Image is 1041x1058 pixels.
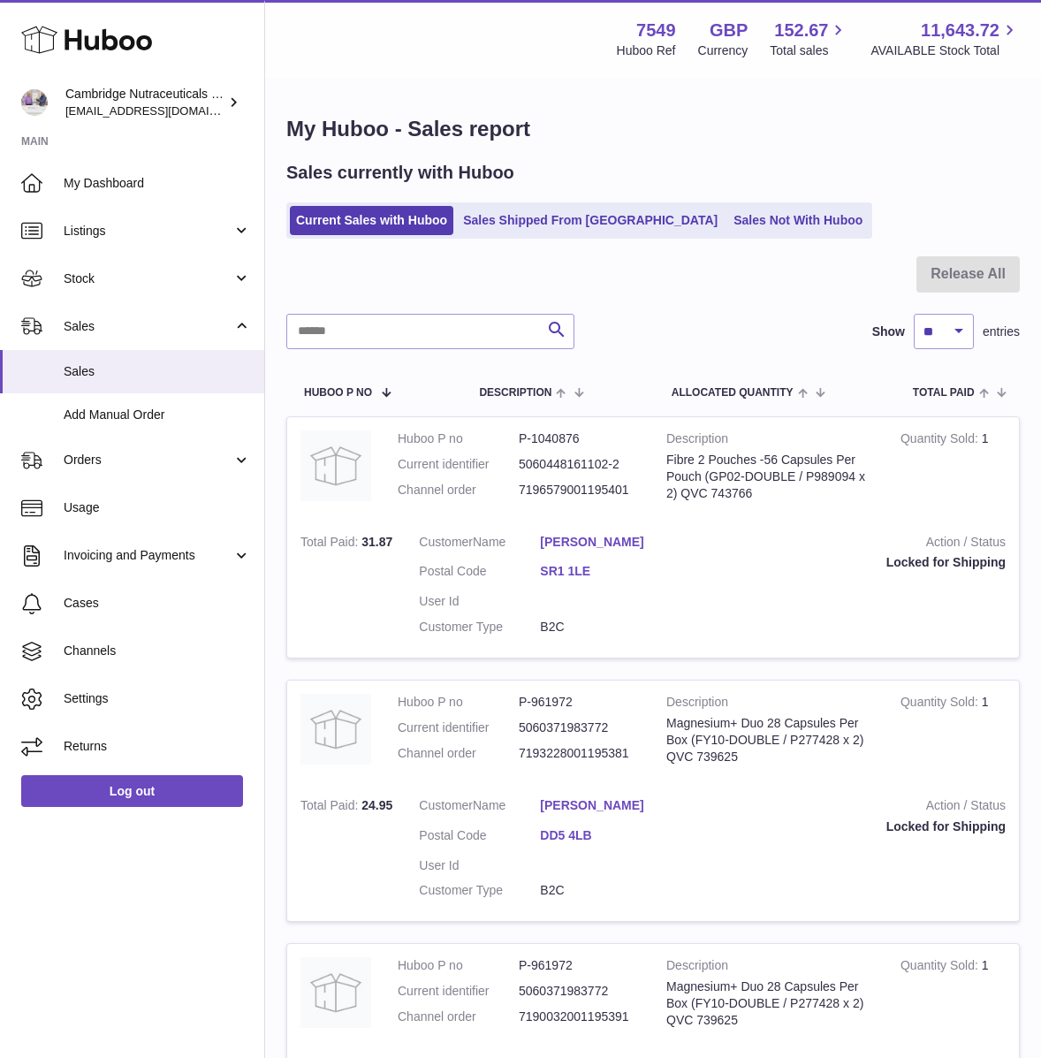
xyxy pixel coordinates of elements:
[398,1009,519,1025] dt: Channel order
[64,738,251,755] span: Returns
[398,430,519,447] dt: Huboo P no
[666,430,874,452] strong: Description
[519,745,640,762] dd: 7193228001195381
[519,957,640,974] dd: P-961972
[398,983,519,1000] dt: Current identifier
[921,19,999,42] span: 11,643.72
[870,19,1020,59] a: 11,643.72 AVAILABLE Stock Total
[870,42,1020,59] span: AVAILABLE Stock Total
[300,430,371,501] img: no-photo.jpg
[64,595,251,612] span: Cases
[457,206,724,235] a: Sales Shipped From [GEOGRAPHIC_DATA]
[64,270,232,287] span: Stock
[540,882,661,899] dd: B2C
[698,42,748,59] div: Currency
[286,115,1020,143] h1: My Huboo - Sales report
[666,694,874,715] strong: Description
[540,797,661,814] a: [PERSON_NAME]
[398,482,519,499] dt: Channel order
[688,797,1006,818] strong: Action / Status
[65,86,224,119] div: Cambridge Nutraceuticals Ltd
[540,534,661,551] a: [PERSON_NAME]
[64,499,251,516] span: Usage
[666,715,874,765] div: Magnesium+ Duo 28 Capsules Per Box (FY10-DOUBLE / P277428 x 2) QVC 739625
[64,407,251,423] span: Add Manual Order
[361,535,392,549] span: 31.87
[419,827,540,849] dt: Postal Code
[286,161,514,185] h2: Sales currently with Huboo
[300,957,371,1028] img: no-photo.jpg
[710,19,748,42] strong: GBP
[774,19,828,42] span: 152.67
[479,387,551,399] span: Description
[540,827,661,844] a: DD5 4LB
[519,694,640,711] dd: P-961972
[636,19,676,42] strong: 7549
[983,323,1020,340] span: entries
[304,387,372,399] span: Huboo P no
[419,619,540,636] dt: Customer Type
[688,554,1006,571] div: Locked for Shipping
[64,318,232,335] span: Sales
[21,89,48,116] img: qvc@camnutra.com
[64,223,232,240] span: Listings
[419,563,540,584] dt: Postal Code
[519,456,640,473] dd: 5060448161102-2
[913,387,975,399] span: Total paid
[666,978,874,1029] div: Magnesium+ Duo 28 Capsules Per Box (FY10-DOUBLE / P277428 x 2) QVC 739625
[887,681,1019,784] td: 1
[361,798,392,812] span: 24.95
[300,535,361,553] strong: Total Paid
[64,690,251,707] span: Settings
[64,363,251,380] span: Sales
[770,19,848,59] a: 152.67 Total sales
[900,431,982,450] strong: Quantity Sold
[540,563,661,580] a: SR1 1LE
[900,958,982,977] strong: Quantity Sold
[419,857,540,874] dt: User Id
[398,957,519,974] dt: Huboo P no
[398,745,519,762] dt: Channel order
[64,547,232,564] span: Invoicing and Payments
[519,1009,640,1025] dd: 7190032001195391
[770,42,848,59] span: Total sales
[887,944,1019,1047] td: 1
[290,206,453,235] a: Current Sales with Huboo
[21,775,243,807] a: Log out
[727,206,869,235] a: Sales Not With Huboo
[666,957,874,978] strong: Description
[300,798,361,817] strong: Total Paid
[887,417,1019,521] td: 1
[64,452,232,468] span: Orders
[688,534,1006,555] strong: Action / Status
[519,983,640,1000] dd: 5060371983772
[617,42,676,59] div: Huboo Ref
[519,719,640,736] dd: 5060371983772
[419,798,473,812] span: Customer
[419,882,540,899] dt: Customer Type
[398,456,519,473] dt: Current identifier
[872,323,905,340] label: Show
[519,430,640,447] dd: P-1040876
[398,694,519,711] dt: Huboo P no
[519,482,640,499] dd: 7196579001195401
[540,619,661,636] dd: B2C
[419,593,540,610] dt: User Id
[398,719,519,736] dt: Current identifier
[672,387,794,399] span: ALLOCATED Quantity
[666,452,874,502] div: Fibre 2 Pouches -56 Capsules Per Pouch (GP02-DOUBLE / P989094 x 2) QVC 743766
[64,643,251,659] span: Channels
[688,818,1006,835] div: Locked for Shipping
[419,534,540,555] dt: Name
[300,694,371,765] img: no-photo.jpg
[419,535,473,549] span: Customer
[65,103,260,118] span: [EMAIL_ADDRESS][DOMAIN_NAME]
[64,175,251,192] span: My Dashboard
[419,797,540,818] dt: Name
[900,695,982,713] strong: Quantity Sold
